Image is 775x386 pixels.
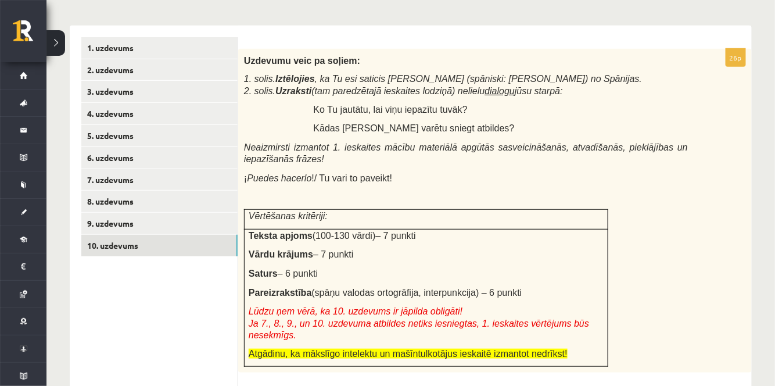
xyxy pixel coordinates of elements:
span: Vārdu krājums [249,249,313,259]
span: (spāņu valodas ortogrāfija, interpunkcija) – 6 punkti [312,288,522,298]
body: Визуальный текстовый редактор, wiswyg-editor-user-answer-47433833777800 [12,12,489,63]
span: Kādas [PERSON_NAME] varētu sniegt atbildes? [314,123,515,133]
a: 10. uzdevums [81,235,238,256]
span: Lūdzu ņem vērā, ka 10. uzdevums ir jāpilda obligāti! Ja 7., 8., 9., un 10. uzdevuma atbildes neti... [249,306,589,340]
span: 1. solis. , ka Tu esi saticis [PERSON_NAME] (spāniski: [PERSON_NAME]) no Spānijas. 2. solis. (tam... [244,74,642,96]
span: (100-130 vārdi) [313,231,376,241]
a: 1. uzdevums [81,37,238,59]
span: Pareizrakstība [249,288,312,298]
span: Neaizmirsti izmantot 1. ieskaites mācību materiālā apgūtās sasveicināšanās, atvadīšanās, pieklājī... [244,142,688,165]
span: – 7 punkti [313,249,353,259]
span: – 7 punkti [375,231,415,241]
a: 8. uzdevums [81,191,238,212]
span: – 6 punkti [278,269,318,278]
a: 3. uzdevums [81,81,238,102]
b: Uzraksti [275,86,311,96]
span: Atgādinu, ka mākslīgo intelektu un mašīntulkotājus ieskaitē izmantot nedrīkst! [249,349,568,359]
a: 2. uzdevums [81,59,238,81]
b: Iztēlojies [275,74,315,84]
a: 4. uzdevums [81,103,238,124]
span: Saturs [249,269,278,278]
a: 9. uzdevums [81,213,238,234]
span: Teksta apjoms [249,231,313,241]
span: Vērtēšanas kritēriji: [249,211,328,221]
a: 7. uzdevums [81,169,238,191]
i: Puedes hacerlo [247,173,311,183]
span: ¡ !/ Tu vari to paveikt! [244,173,392,183]
p: 26p [726,48,746,67]
span: Uzdevumu veic pa soļiem: [244,56,360,66]
a: 6. uzdevums [81,147,238,169]
a: Rīgas 1. Tālmācības vidusskola [13,20,46,49]
a: 5. uzdevums [81,125,238,146]
span: Ko Tu jautātu, lai viņu iepazītu tuvāk? [314,105,468,115]
u: dialogu [485,86,515,96]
